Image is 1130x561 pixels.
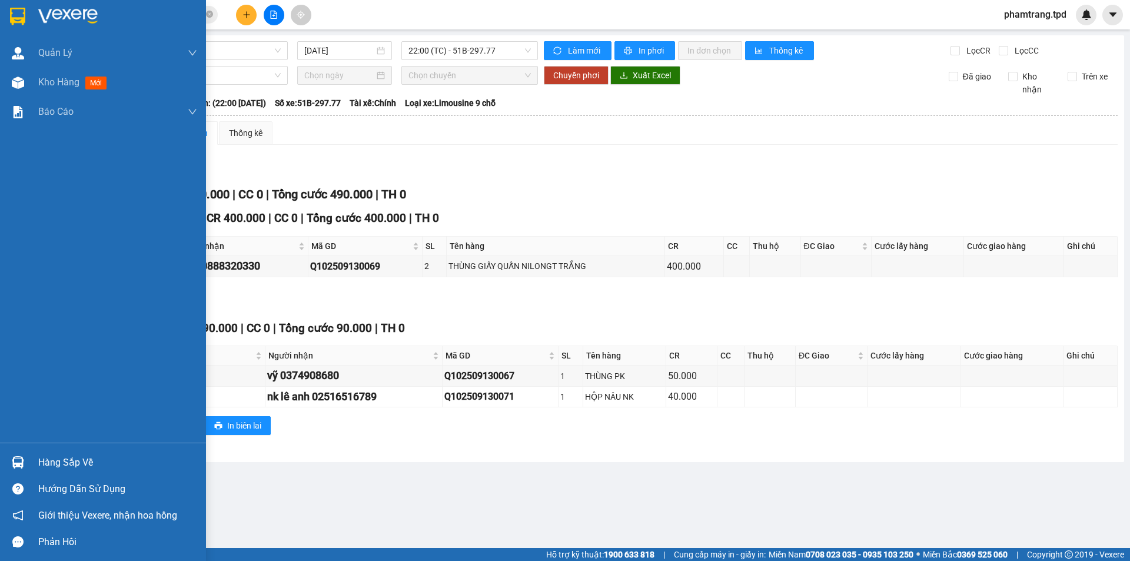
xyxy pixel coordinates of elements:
[799,349,855,362] span: ĐC Giao
[38,508,177,523] span: Giới thiệu Vexere, nhận hoa hồng
[188,107,197,117] span: down
[266,187,269,201] span: |
[206,9,213,21] span: close-circle
[559,346,583,366] th: SL
[568,44,602,57] span: Làm mới
[238,187,263,201] span: CC 0
[668,389,715,404] div: 40.000
[443,366,559,386] td: Q102509130067
[553,47,563,56] span: sync
[424,260,445,273] div: 2
[308,256,423,277] td: Q102509130069
[409,211,412,225] span: |
[958,70,996,83] span: Đã giao
[750,237,800,256] th: Thu hộ
[38,480,197,498] div: Hướng dẫn sử dụng
[375,321,378,335] span: |
[38,454,197,472] div: Hàng sắp về
[180,240,297,253] span: Người nhận
[350,97,396,109] span: Tài xế: Chính
[185,321,238,335] span: CR 90.000
[12,106,24,118] img: solution-icon
[674,548,766,561] span: Cung cấp máy in - giấy in:
[446,349,546,362] span: Mã GD
[995,7,1076,22] span: phamtrang.tpd
[408,67,531,84] span: Chọn chuyến
[85,77,107,89] span: mới
[560,370,581,383] div: 1
[639,44,666,57] span: In phơi
[12,536,24,547] span: message
[38,104,74,119] span: Báo cáo
[270,11,278,19] span: file-add
[678,41,742,60] button: In đơn chọn
[272,187,373,201] span: Tổng cước 490.000
[297,11,305,19] span: aim
[1018,70,1059,96] span: Kho nhận
[962,44,992,57] span: Lọc CR
[205,416,271,435] button: printerIn biên lai
[214,421,222,431] span: printer
[585,390,664,403] div: HỘP NÂU NK
[381,321,405,335] span: TH 0
[1063,346,1118,366] th: Ghi chú
[872,237,964,256] th: Cước lấy hàng
[274,211,298,225] span: CC 0
[12,483,24,494] span: question-circle
[544,41,611,60] button: syncLàm mới
[868,346,961,366] th: Cước lấy hàng
[804,240,859,253] span: ĐC Giao
[267,367,440,384] div: vỹ 0374908680
[304,69,374,82] input: Chọn ngày
[667,259,722,274] div: 400.000
[1077,70,1112,83] span: Trên xe
[1064,237,1118,256] th: Ghi chú
[267,389,440,405] div: nk lê anh 02516516789
[1081,9,1092,20] img: icon-new-feature
[769,44,805,57] span: Thống kê
[375,187,378,201] span: |
[405,97,496,109] span: Loại xe: Limousine 9 chỗ
[614,41,675,60] button: printerIn phơi
[546,548,654,561] span: Hỗ trợ kỹ thuật:
[560,390,581,403] div: 1
[304,44,374,57] input: 13/09/2025
[957,550,1008,559] strong: 0369 525 060
[806,550,913,559] strong: 0708 023 035 - 0935 103 250
[544,66,609,85] button: Chuyển phơi
[624,47,634,56] span: printer
[444,369,556,383] div: Q102509130067
[448,260,663,273] div: THÙNG GIẤY QUẤN NILONGT TRẮNG
[610,66,680,85] button: downloadXuất Excel
[755,47,765,56] span: bar-chart
[10,8,25,25] img: logo-vxr
[232,187,235,201] span: |
[268,349,430,362] span: Người nhận
[745,41,814,60] button: bar-chartThống kê
[745,346,796,366] th: Thu hộ
[311,240,410,253] span: Mã GD
[724,237,750,256] th: CC
[663,548,665,561] span: |
[268,211,271,225] span: |
[12,47,24,59] img: warehouse-icon
[38,77,79,88] span: Kho hàng
[241,321,244,335] span: |
[12,510,24,521] span: notification
[38,533,197,551] div: Phản hồi
[275,97,341,109] span: Số xe: 51B-297.77
[178,258,307,274] div: long 0888320330
[665,237,724,256] th: CR
[307,211,406,225] span: Tổng cước 400.000
[291,5,311,25] button: aim
[180,97,266,109] span: Chuyến: (22:00 [DATE])
[964,237,1065,256] th: Cước giao hàng
[1065,550,1073,559] span: copyright
[717,346,744,366] th: CC
[415,211,439,225] span: TH 0
[961,346,1063,366] th: Cước giao hàng
[1016,548,1018,561] span: |
[12,456,24,469] img: warehouse-icon
[1108,9,1118,20] span: caret-down
[310,259,420,274] div: Q102509130069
